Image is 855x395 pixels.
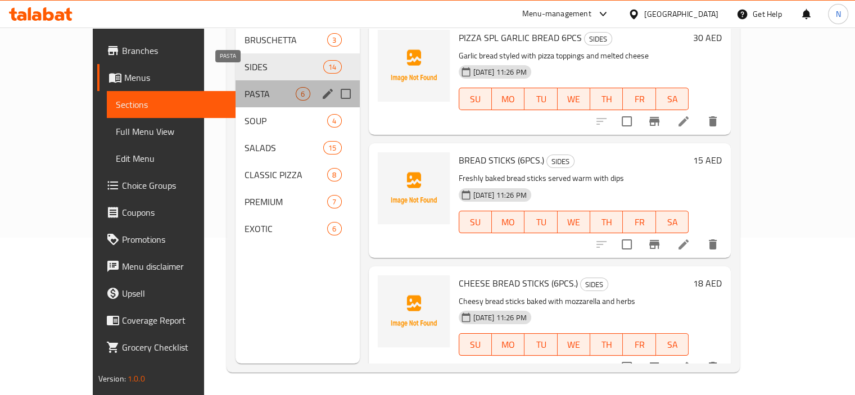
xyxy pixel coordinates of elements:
[641,353,668,380] button: Branch-specific-item
[459,29,582,46] span: PIZZA SPL GARLIC BREAD 6PCS
[122,287,227,300] span: Upsell
[595,214,618,230] span: TH
[459,211,492,233] button: SU
[236,22,359,247] nav: Menu sections
[122,260,227,273] span: Menu disclaimer
[327,222,341,235] div: items
[328,197,341,207] span: 7
[236,53,359,80] div: SIDES14
[699,108,726,135] button: delete
[97,64,236,91] a: Menus
[122,314,227,327] span: Coverage Report
[328,35,341,46] span: 3
[623,333,655,356] button: FR
[661,214,684,230] span: SA
[585,33,612,46] span: SIDES
[627,214,651,230] span: FR
[496,91,520,107] span: MO
[97,172,236,199] a: Choice Groups
[245,195,327,208] span: PREMIUM
[296,89,309,99] span: 6
[623,211,655,233] button: FR
[562,337,586,353] span: WE
[378,152,450,224] img: BREAD STICKS (6PCS.)
[122,179,227,192] span: Choice Groups
[464,337,487,353] span: SU
[128,371,145,386] span: 1.0.0
[245,60,323,74] span: SIDES
[693,275,722,291] h6: 18 AED
[97,199,236,226] a: Coupons
[116,152,227,165] span: Edit Menu
[693,30,722,46] h6: 30 AED
[661,337,684,353] span: SA
[327,114,341,128] div: items
[496,337,520,353] span: MO
[296,87,310,101] div: items
[595,337,618,353] span: TH
[656,211,689,233] button: SA
[464,91,487,107] span: SU
[378,275,450,347] img: CHEESE BREAD STICKS (6PCS.)
[595,91,618,107] span: TH
[97,253,236,280] a: Menu disclaimer
[699,353,726,380] button: delete
[107,91,236,118] a: Sections
[236,26,359,53] div: BRUSCHETTA3
[97,280,236,307] a: Upsell
[524,333,557,356] button: TU
[627,91,651,107] span: FR
[469,312,531,323] span: [DATE] 11:26 PM
[97,37,236,64] a: Branches
[245,87,296,101] span: PASTA
[245,141,323,155] span: SALADS
[97,334,236,361] a: Grocery Checklist
[236,134,359,161] div: SALADS15
[656,88,689,110] button: SA
[319,85,336,102] button: edit
[677,360,690,374] a: Edit menu item
[661,91,684,107] span: SA
[122,233,227,246] span: Promotions
[558,333,590,356] button: WE
[581,278,608,291] span: SIDES
[459,49,689,63] p: Garlic bread styled with pizza toppings and melted cheese
[693,152,722,168] h6: 15 AED
[492,333,524,356] button: MO
[562,91,586,107] span: WE
[699,231,726,258] button: delete
[615,233,639,256] span: Select to update
[236,107,359,134] div: SOUP4
[116,98,227,111] span: Sections
[323,141,341,155] div: items
[459,152,544,169] span: BREAD STICKS (6PCS.)
[107,145,236,172] a: Edit Menu
[615,110,639,133] span: Select to update
[328,170,341,180] span: 8
[492,211,524,233] button: MO
[236,161,359,188] div: CLASSIC PIZZA8
[529,91,553,107] span: TU
[459,333,492,356] button: SU
[558,88,590,110] button: WE
[524,88,557,110] button: TU
[107,118,236,145] a: Full Menu View
[459,171,689,185] p: Freshly baked bread sticks served warm with dips
[97,307,236,334] a: Coverage Report
[324,62,341,72] span: 14
[122,206,227,219] span: Coupons
[469,190,531,201] span: [DATE] 11:26 PM
[245,114,327,128] div: SOUP
[547,155,574,168] span: SIDES
[584,32,612,46] div: SIDES
[677,115,690,128] a: Edit menu item
[522,7,591,21] div: Menu-management
[641,108,668,135] button: Branch-specific-item
[327,33,341,47] div: items
[245,222,327,235] div: EXOTIC
[236,215,359,242] div: EXOTIC6
[245,168,327,181] div: CLASSIC PIZZA
[562,214,586,230] span: WE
